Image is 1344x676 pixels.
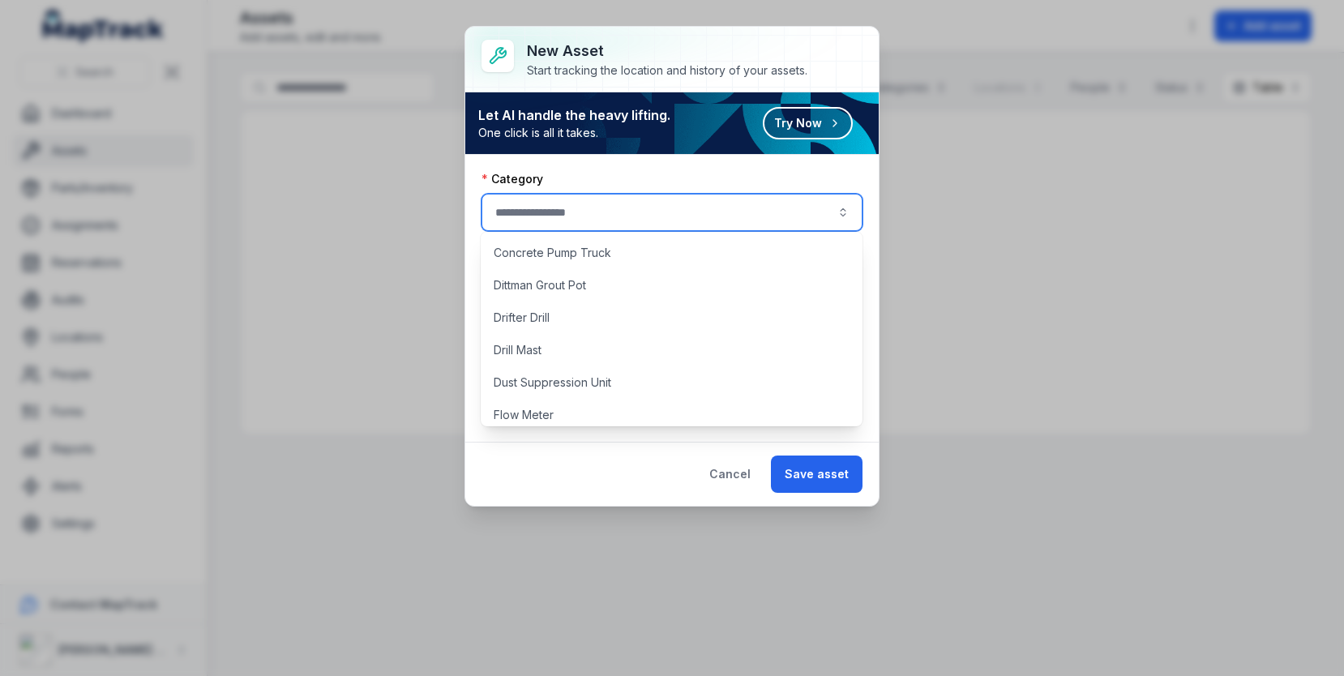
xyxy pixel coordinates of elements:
span: Dust Suppression Unit [494,374,611,391]
button: Save asset [771,456,862,493]
h3: New asset [527,40,807,62]
span: One click is all it takes. [478,125,670,141]
span: Drifter Drill [494,310,550,326]
span: Concrete Pump Truck [494,245,611,261]
button: Cancel [696,456,764,493]
span: Dittman Grout Pot [494,277,586,293]
div: Start tracking the location and history of your assets. [527,62,807,79]
label: Category [482,171,543,187]
span: Flow Meter [494,407,554,423]
strong: Let AI handle the heavy lifting. [478,105,670,125]
button: Try Now [763,107,853,139]
span: Drill Mast [494,342,541,358]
